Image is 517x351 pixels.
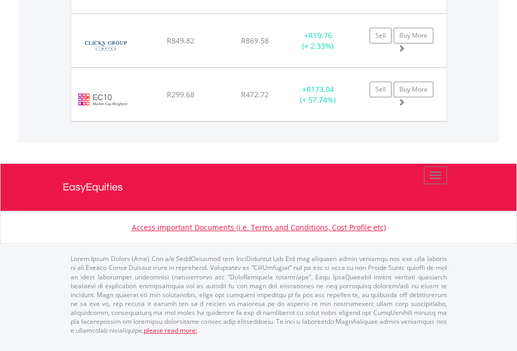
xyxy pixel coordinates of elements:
span: R19.76 [308,30,332,40]
a: Buy More [394,28,433,43]
a: Buy More [394,82,433,97]
div: + (+ 57.74%) [285,84,351,105]
span: R869.58 [241,36,269,46]
a: EasyEquities [63,164,455,211]
span: R299.68 [167,89,194,99]
a: please read more: [144,326,197,335]
a: Sell [370,82,392,97]
a: Sell [370,28,392,43]
span: R173.04 [306,84,334,94]
span: R472.72 [241,89,269,99]
span: R849.82 [167,36,194,46]
p: Lorem Ipsum Dolors (Ame) Con a/e SeddOeiusmod tem InciDiduntut Lab Etd mag aliquaen admin veniamq... [71,254,447,335]
a: Access Important Documents (i.e. Terms and Conditions, Cost Profile etc) [132,222,386,232]
img: EC10.EC.EC10.png [76,81,129,118]
div: + (+ 2.33%) [285,30,351,51]
img: EQU.ZA.CLS.png [76,27,135,64]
